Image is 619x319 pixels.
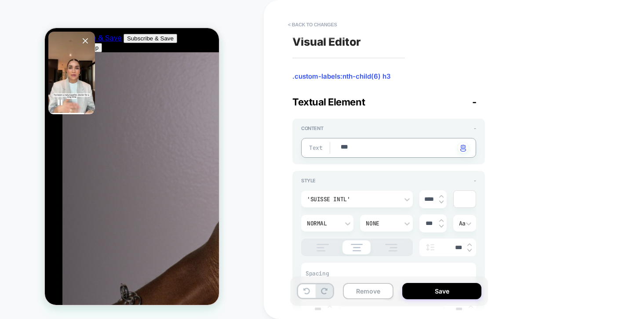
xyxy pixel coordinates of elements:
img: up [439,195,444,198]
img: up [328,305,332,308]
div: Aa [459,220,470,227]
img: line height [424,244,437,251]
span: - [472,96,477,108]
img: up [469,305,473,308]
span: .custom-labels:nth-child(6) h3 [292,72,485,81]
div: 'Suisse Intl' [307,196,398,203]
span: Text [309,144,320,152]
img: align text left [312,244,334,251]
span: Style [301,178,316,184]
span: Spacing [306,270,329,277]
img: down [467,249,472,252]
div: None [366,220,398,227]
button: < Back to changes [284,18,342,32]
img: down [439,225,444,228]
button: Subscribe & Save [79,6,132,15]
img: up [439,219,444,222]
img: up [467,243,472,246]
span: - [474,125,476,131]
button: Remove [343,283,393,299]
span: Textual Element [292,96,365,108]
img: align text center [346,244,368,251]
img: edit with ai [460,145,466,152]
span: Content [301,125,323,131]
button: Save [402,283,481,299]
img: align text right [380,244,402,251]
img: down [439,200,444,204]
span: Visual Editor [292,35,361,48]
div: Normal [307,220,339,227]
span: - [474,178,476,184]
